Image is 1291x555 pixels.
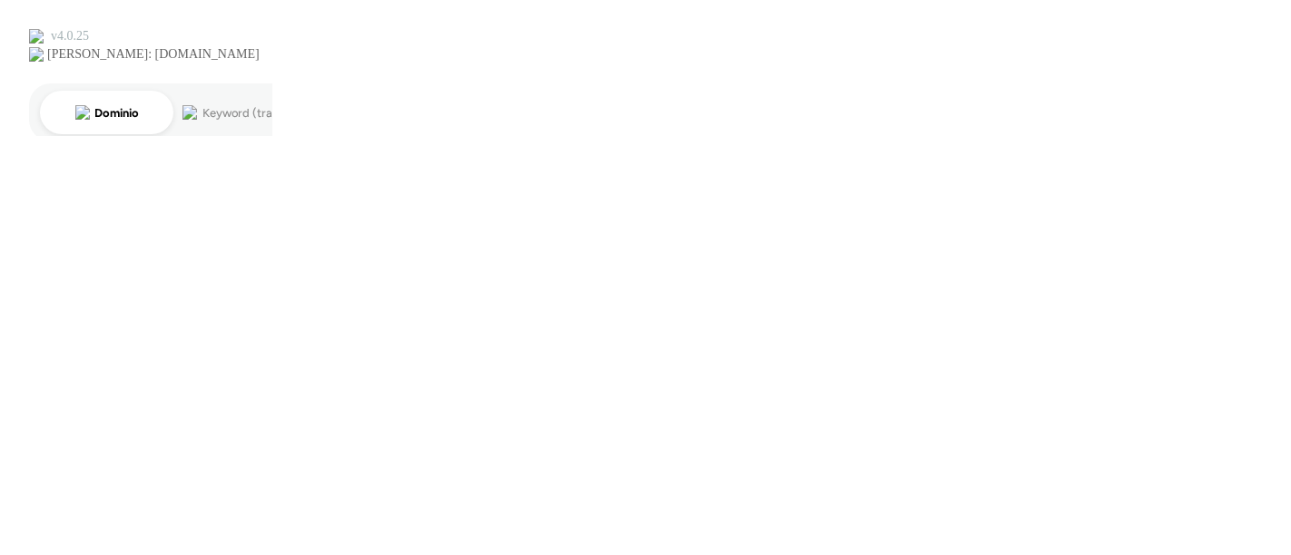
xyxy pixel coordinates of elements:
[202,107,301,119] div: Keyword (traffico)
[51,29,89,44] div: v 4.0.25
[95,107,139,119] div: Dominio
[47,47,260,62] div: [PERSON_NAME]: [DOMAIN_NAME]
[75,105,90,120] img: tab_domain_overview_orange.svg
[29,47,44,62] img: website_grey.svg
[29,29,44,44] img: logo_orange.svg
[182,105,197,120] img: tab_keywords_by_traffic_grey.svg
